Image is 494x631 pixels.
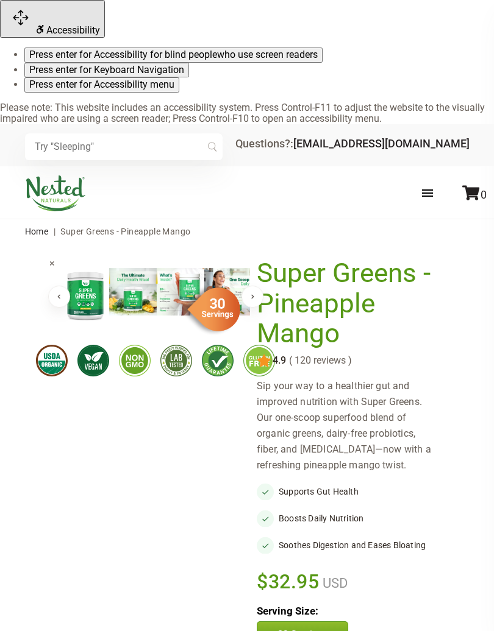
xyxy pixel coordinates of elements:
[235,138,470,149] div: Questions?:
[25,219,470,244] nav: breadcrumbs
[157,268,204,315] img: Super Greens - Pineapple Mango
[62,268,109,323] img: Super Greens - Pineapple Mango
[286,355,352,366] span: ( 120 reviews )
[462,188,487,201] a: 0
[243,345,275,376] img: glutenfree
[46,24,100,36] span: Accessibility
[77,345,109,376] img: vegan
[257,510,445,527] li: Boosts Daily Nutrition
[257,605,318,617] b: Serving Size:
[320,576,348,591] span: USD
[36,345,68,376] img: usdaorganic
[257,568,320,595] span: $32.95
[257,537,445,554] li: Soothes Digestion and Eases Bloating
[109,268,157,315] img: Super Greens - Pineapple Mango
[25,227,49,236] a: Home
[24,77,179,92] button: Press enter for Accessibility menu
[24,63,189,77] button: Press enter for Keyboard Navigation
[49,258,55,269] span: ×
[257,378,445,473] div: Sip your way to a healthier gut and improved nutrition with Super Greens. Our one-scoop superfood...
[160,345,192,376] img: thirdpartytested
[51,227,59,236] span: |
[242,286,263,308] button: Next
[179,283,240,336] img: sg-servings-30.png
[119,345,151,376] img: gmofree
[293,137,470,150] a: [EMAIL_ADDRESS][DOMAIN_NAME]
[60,227,190,236] span: Super Greens - Pineapple Mango
[204,268,252,315] img: Super Greens - Pineapple Mango
[271,355,286,366] span: 4.9
[257,483,445,500] li: Supports Gut Health
[25,175,86,211] img: Nested Naturals
[48,286,70,308] button: Previous
[257,258,439,349] h1: Super Greens - Pineapple Mango
[257,354,271,368] img: star.svg
[24,48,323,62] button: Press enter for Accessibility for blind peoplewho use screen readers
[217,49,318,60] span: who use screen readers
[25,133,223,160] input: Try "Sleeping"
[202,345,234,376] img: lifetimeguarantee
[481,188,487,201] span: 0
